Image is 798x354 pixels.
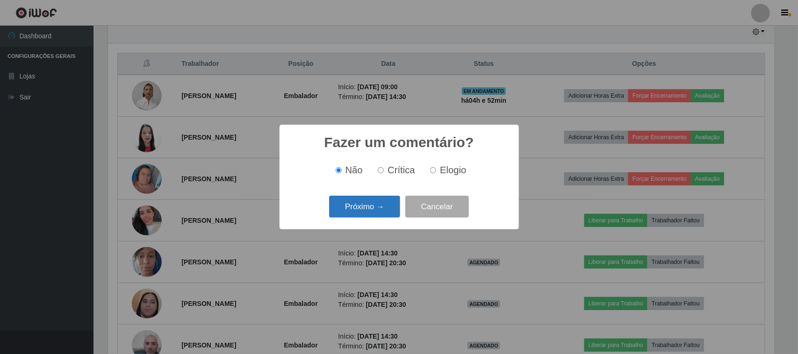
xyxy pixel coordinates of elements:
[378,167,384,173] input: Crítica
[430,167,436,173] input: Elogio
[440,165,466,175] span: Elogio
[329,196,400,218] button: Próximo →
[405,196,469,218] button: Cancelar
[336,167,342,173] input: Não
[345,165,363,175] span: Não
[324,134,474,151] h2: Fazer um comentário?
[388,165,415,175] span: Crítica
